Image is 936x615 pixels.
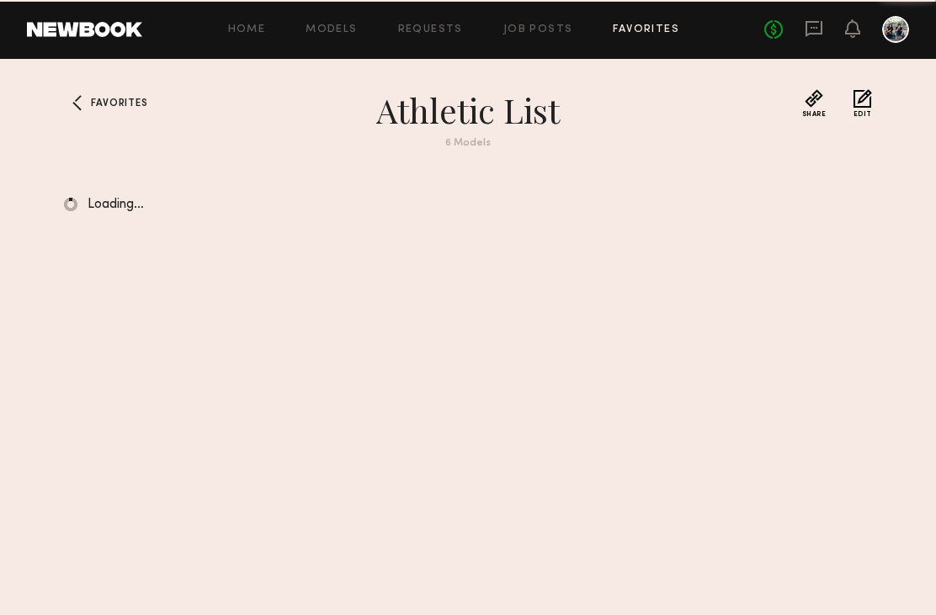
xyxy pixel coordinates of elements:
[64,89,91,116] a: Favorites
[88,198,144,212] span: Loading…
[802,89,827,118] button: Share
[165,89,771,131] h1: Athletic List
[854,89,872,118] button: Edit
[503,24,573,35] a: Job Posts
[91,98,147,109] span: Favorites
[165,138,771,149] div: 6 Models
[228,24,266,35] a: Home
[854,111,872,118] span: Edit
[613,24,679,35] a: Favorites
[398,24,463,35] a: Requests
[306,24,357,35] a: Models
[802,111,827,118] span: Share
